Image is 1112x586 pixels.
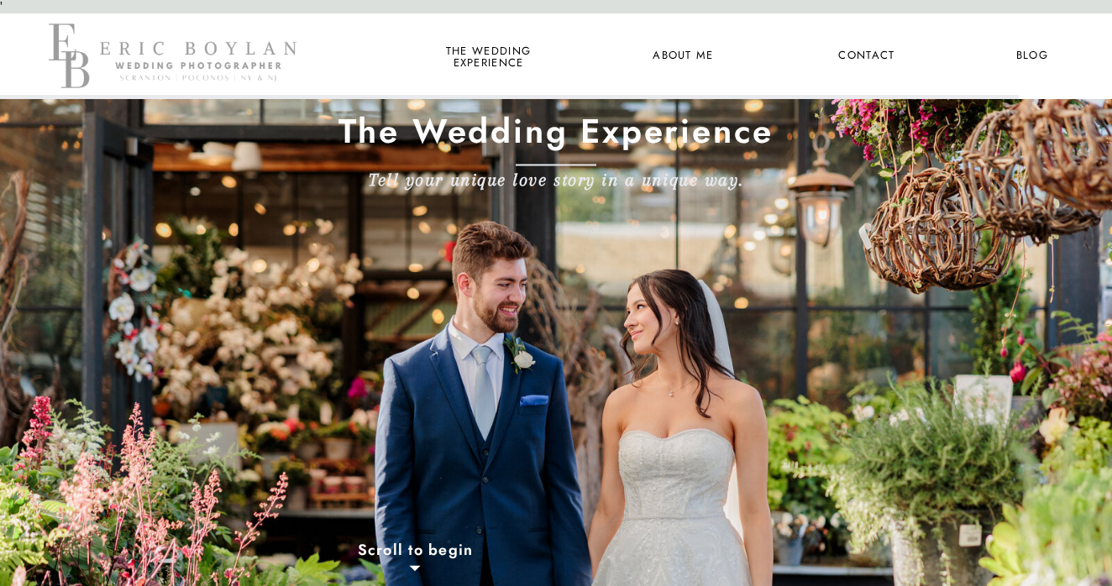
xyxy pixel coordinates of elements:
a: Scroll to begin [287,542,543,564]
b: Tell your unique love story in a unique way. [369,169,743,189]
h1: The Wedding Experience [257,110,855,160]
a: About Me [643,45,724,67]
a: Blog [1001,45,1063,67]
a: the wedding experience [443,45,534,67]
a: Contact [836,45,898,67]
